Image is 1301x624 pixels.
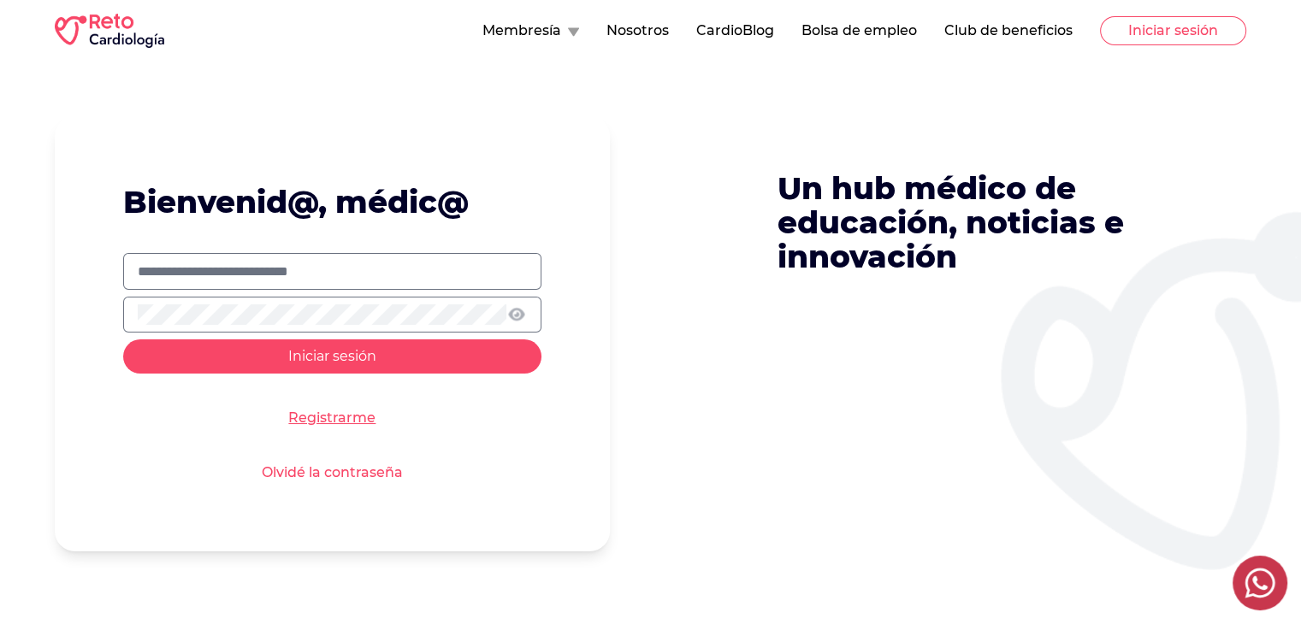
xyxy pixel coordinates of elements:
[123,185,541,219] h1: Bienvenid@, médic@
[1100,16,1246,45] button: Iniciar sesión
[262,462,403,483] a: Olvidé la contraseña
[55,14,164,48] img: RETO Cardio Logo
[606,21,669,41] button: Nosotros
[482,21,579,41] button: Membresía
[944,21,1073,41] button: Club de beneficios
[801,21,917,41] button: Bolsa de empleo
[778,171,1161,274] p: Un hub médico de educación, noticias e innovación
[288,348,376,364] span: Iniciar sesión
[123,339,541,374] button: Iniciar sesión
[288,408,376,428] a: Registrarme
[696,21,774,41] button: CardioBlog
